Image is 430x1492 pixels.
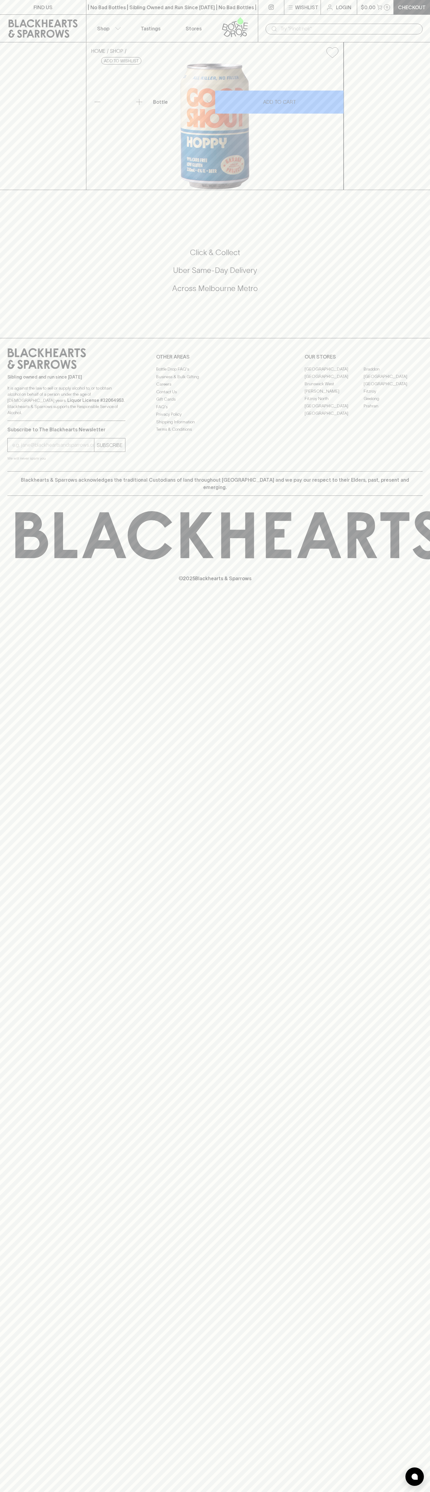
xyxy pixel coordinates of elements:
a: Braddon [364,365,423,373]
h5: Uber Same-Day Delivery [7,265,423,275]
p: Stores [186,25,202,32]
button: SUBSCRIBE [94,438,125,452]
button: ADD TO CART [215,91,344,114]
a: Terms & Conditions [156,426,274,433]
a: HOME [91,48,105,54]
strong: Liquor License #32064953 [67,398,124,403]
a: Fitzroy North [305,395,364,402]
a: Privacy Policy [156,411,274,418]
p: Wishlist [295,4,318,11]
p: Subscribe to The Blackhearts Newsletter [7,426,125,433]
img: 33594.png [86,63,343,190]
a: Careers [156,381,274,388]
div: Call to action block [7,223,423,326]
a: Shipping Information [156,418,274,425]
div: Bottle [151,96,215,108]
a: [GEOGRAPHIC_DATA] [305,365,364,373]
a: Brunswick West [305,380,364,387]
p: ADD TO CART [263,98,296,106]
p: We will never spam you [7,455,125,461]
input: Try "Pinot noir" [280,24,418,34]
p: Blackhearts & Sparrows acknowledges the traditional Custodians of land throughout [GEOGRAPHIC_DAT... [12,476,418,491]
a: Gift Cards [156,396,274,403]
a: Contact Us [156,388,274,395]
button: Shop [86,15,129,42]
p: Login [336,4,351,11]
a: Bottle Drop FAQ's [156,366,274,373]
a: Stores [172,15,215,42]
img: bubble-icon [412,1474,418,1480]
a: Tastings [129,15,172,42]
p: Shop [97,25,109,32]
p: It is against the law to sell or supply alcohol to, or to obtain alcohol on behalf of a person un... [7,385,125,416]
p: SUBSCRIBE [97,441,123,449]
button: Add to wishlist [101,57,141,64]
p: Checkout [398,4,426,11]
a: [GEOGRAPHIC_DATA] [364,380,423,387]
a: Business & Bulk Gifting [156,373,274,380]
a: Prahran [364,402,423,410]
h5: Click & Collect [7,247,423,258]
p: $0.00 [361,4,376,11]
p: OUR STORES [305,353,423,360]
a: SHOP [110,48,123,54]
button: Add to wishlist [324,45,341,60]
p: Sibling owned and run since [DATE] [7,374,125,380]
a: Fitzroy [364,387,423,395]
input: e.g. jane@blackheartsandsparrows.com.au [12,440,94,450]
p: Bottle [153,98,168,106]
p: FIND US [34,4,53,11]
a: [GEOGRAPHIC_DATA] [305,402,364,410]
p: OTHER AREAS [156,353,274,360]
a: [PERSON_NAME] [305,387,364,395]
p: 0 [386,6,388,9]
h5: Across Melbourne Metro [7,283,423,293]
a: [GEOGRAPHIC_DATA] [305,410,364,417]
a: [GEOGRAPHIC_DATA] [305,373,364,380]
a: [GEOGRAPHIC_DATA] [364,373,423,380]
a: Geelong [364,395,423,402]
p: Tastings [141,25,160,32]
a: FAQ's [156,403,274,410]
